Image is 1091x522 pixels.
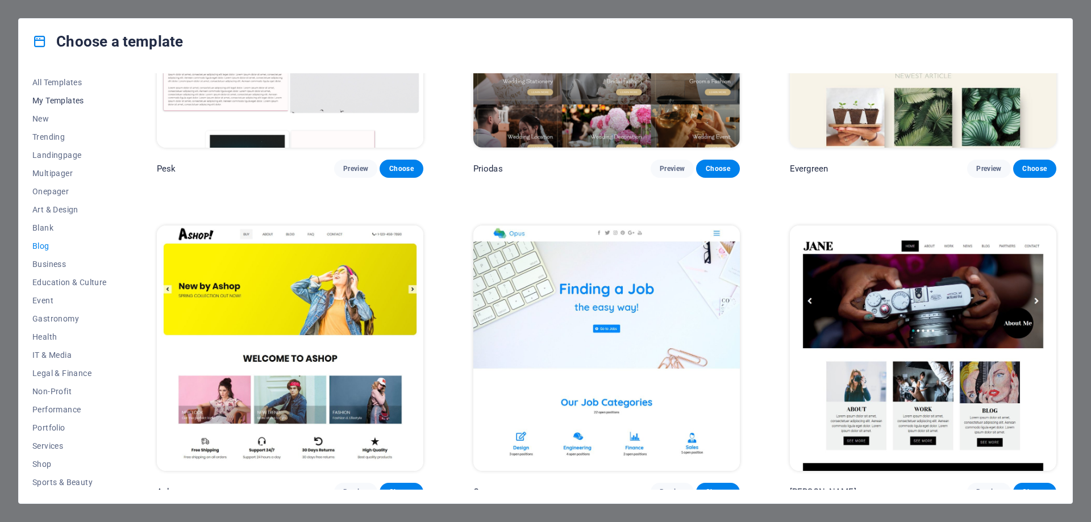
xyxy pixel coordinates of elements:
p: Priodas [473,163,503,174]
button: Education & Culture [32,273,107,291]
button: Blog [32,237,107,255]
p: Opus [473,486,493,498]
span: Preview [976,487,1001,496]
button: Choose [380,160,423,178]
button: Preview [334,483,377,501]
span: Blog [32,241,107,250]
span: Education & Culture [32,278,107,287]
span: All Templates [32,78,107,87]
button: Choose [380,483,423,501]
span: Legal & Finance [32,369,107,378]
span: Art & Design [32,205,107,214]
button: Blank [32,219,107,237]
span: Event [32,296,107,305]
button: Preview [967,483,1010,501]
button: Choose [1013,160,1056,178]
span: Choose [389,487,414,496]
img: Ashop [157,225,423,471]
button: Art & Design [32,201,107,219]
button: Legal & Finance [32,364,107,382]
button: Choose [1013,483,1056,501]
button: Preview [334,160,377,178]
button: Sports & Beauty [32,473,107,491]
span: Choose [705,164,730,173]
span: Services [32,441,107,450]
button: Gastronomy [32,310,107,328]
p: Pesk [157,163,176,174]
button: Preview [967,160,1010,178]
button: Health [32,328,107,346]
button: Preview [651,160,694,178]
button: Landingpage [32,146,107,164]
span: Trending [32,132,107,141]
button: Preview [651,483,694,501]
span: Multipager [32,169,107,178]
img: Jane [790,225,1056,471]
button: New [32,110,107,128]
span: Preview [343,164,368,173]
span: Performance [32,405,107,414]
button: Event [32,291,107,310]
button: Services [32,437,107,455]
span: Onepager [32,187,107,196]
button: Trending [32,128,107,146]
span: Choose [389,164,414,173]
img: Opus [473,225,740,471]
span: Choose [1022,487,1047,496]
button: Choose [696,483,739,501]
button: Choose [696,160,739,178]
button: Non-Profit [32,382,107,400]
button: All Templates [32,73,107,91]
p: [PERSON_NAME] [790,486,856,498]
button: Onepager [32,182,107,201]
span: Health [32,332,107,341]
span: Sports & Beauty [32,478,107,487]
span: Preview [343,487,368,496]
span: Landingpage [32,151,107,160]
button: My Templates [32,91,107,110]
button: Performance [32,400,107,419]
span: Gastronomy [32,314,107,323]
span: Preview [660,164,685,173]
span: Portfolio [32,423,107,432]
span: Choose [1022,164,1047,173]
span: Preview [660,487,685,496]
button: IT & Media [32,346,107,364]
button: Multipager [32,164,107,182]
span: New [32,114,107,123]
button: Business [32,255,107,273]
p: Evergreen [790,163,828,174]
span: Blank [32,223,107,232]
button: Shop [32,455,107,473]
span: IT & Media [32,350,107,360]
p: Ashop [157,486,182,498]
span: Shop [32,460,107,469]
span: Non-Profit [32,387,107,396]
span: Business [32,260,107,269]
h4: Choose a template [32,32,183,51]
span: Preview [976,164,1001,173]
span: My Templates [32,96,107,105]
button: Portfolio [32,419,107,437]
span: Choose [705,487,730,496]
